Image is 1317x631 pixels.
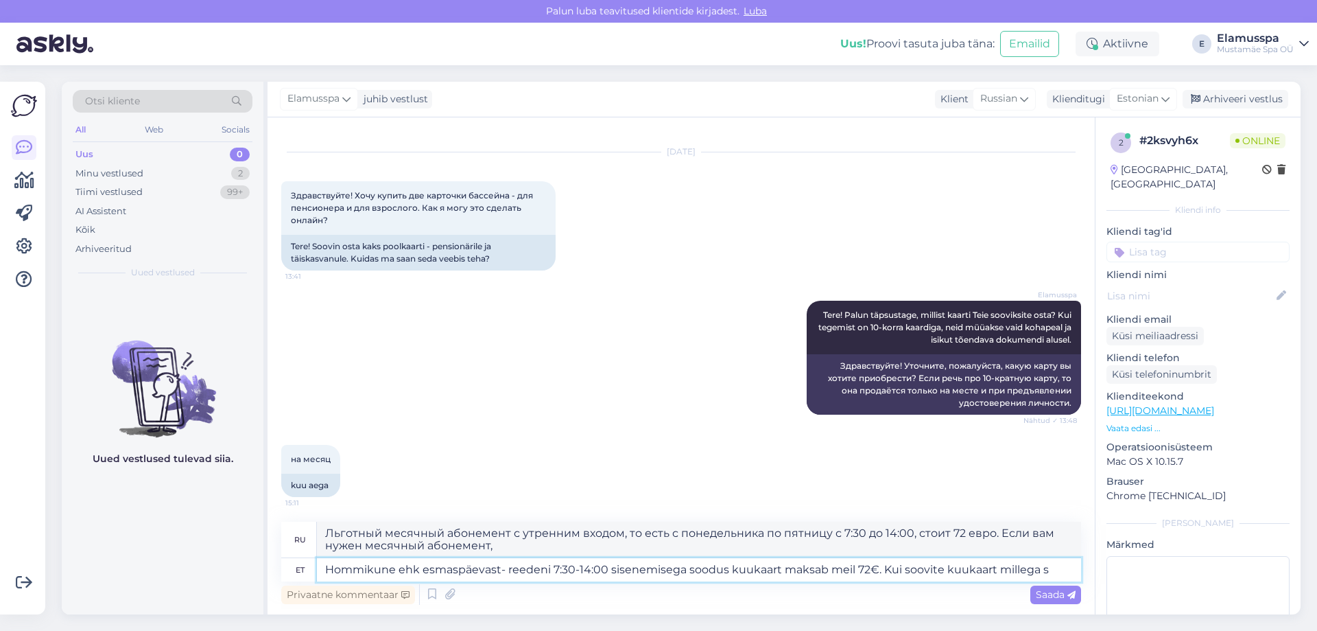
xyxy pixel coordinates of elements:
button: Emailid [1000,31,1059,57]
div: Tiimi vestlused [75,185,143,199]
span: Tere! Palun täpsustage, millist kaarti Teie sooviksite osta? Kui tegemist on 10-korra kaardiga, n... [818,310,1073,345]
p: Brauser [1106,474,1290,489]
span: Estonian [1117,91,1159,106]
div: Klient [935,92,969,106]
span: Здравствуйте! Хочу купить две карточки бассейна - для пенсионера и для взрослого. Как я могу это ... [291,190,535,225]
p: Märkmed [1106,538,1290,552]
div: 2 [231,167,250,181]
div: # 2ksvyh6x [1139,133,1230,149]
span: Otsi kliente [85,94,140,108]
input: Lisa nimi [1107,288,1274,303]
div: Arhiveeri vestlus [1183,90,1288,108]
span: 15:11 [285,498,337,508]
div: Kliendi info [1106,204,1290,216]
p: Klienditeekond [1106,389,1290,404]
p: Operatsioonisüsteem [1106,440,1290,455]
span: Luba [739,5,771,17]
div: Tere! Soovin osta kaks poolkaarti - pensionärile ja täiskasvanule. Kuidas ma saan seda veebis teha? [281,235,556,271]
p: Kliendi email [1106,312,1290,327]
span: Elamusspa [1025,290,1077,300]
p: Chrome [TECHNICAL_ID] [1106,489,1290,503]
p: Kliendi telefon [1106,351,1290,365]
div: Web [142,121,166,139]
div: Aktiivne [1076,32,1159,56]
div: All [73,121,88,139]
textarea: Льготный месячный абонемент с утренним входом, то есть с понедельника по пятницу с 7:30 до 14:00,... [317,522,1081,558]
span: Nähtud ✓ 13:48 [1023,415,1077,426]
div: Здравствуйте! Уточните, пожалуйста, какую карту вы хотите приобрести? Если речь про 10-кратную ка... [807,354,1081,415]
div: et [296,558,305,582]
div: Arhiveeritud [75,242,132,256]
span: на месяц [291,454,331,464]
div: Elamusspa [1217,33,1294,44]
div: Privaatne kommentaar [281,586,415,604]
div: AI Assistent [75,205,126,218]
div: E [1192,34,1211,54]
div: [PERSON_NAME] [1106,517,1290,529]
div: kuu aega [281,474,340,497]
div: Klienditugi [1047,92,1105,106]
span: Uued vestlused [131,266,195,279]
div: juhib vestlust [358,92,428,106]
a: [URL][DOMAIN_NAME] [1106,404,1214,417]
p: Mac OS X 10.15.7 [1106,455,1290,469]
b: Uus! [840,37,866,50]
div: 99+ [220,185,250,199]
div: 0 [230,148,250,161]
p: Kliendi nimi [1106,268,1290,282]
textarea: Hommikune ehk esmaspäevast- reedeni 7:30-14:00 sisenemisega soodus kuukaart maksab meil 72€. Kui ... [317,558,1081,582]
img: No chats [62,316,263,439]
div: Küsi telefoninumbrit [1106,365,1217,384]
div: Kõik [75,223,95,237]
div: Minu vestlused [75,167,143,181]
a: ElamusspaMustamäe Spa OÜ [1217,33,1309,55]
input: Lisa tag [1106,242,1290,262]
div: [DATE] [281,146,1081,158]
span: Saada [1036,588,1076,601]
span: 2 [1119,137,1124,148]
div: Uus [75,148,93,161]
p: Vaata edasi ... [1106,422,1290,435]
span: Russian [980,91,1017,106]
span: Online [1230,133,1285,148]
div: ru [294,528,306,551]
span: 13:41 [285,271,337,282]
div: Küsi meiliaadressi [1106,327,1204,345]
p: Uued vestlused tulevad siia. [93,452,233,466]
div: Socials [219,121,252,139]
div: Proovi tasuta juba täna: [840,36,995,52]
p: Kliendi tag'id [1106,225,1290,239]
div: [GEOGRAPHIC_DATA], [GEOGRAPHIC_DATA] [1111,163,1262,192]
img: Askly Logo [11,93,37,119]
span: Elamusspa [287,91,340,106]
div: Mustamäe Spa OÜ [1217,44,1294,55]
